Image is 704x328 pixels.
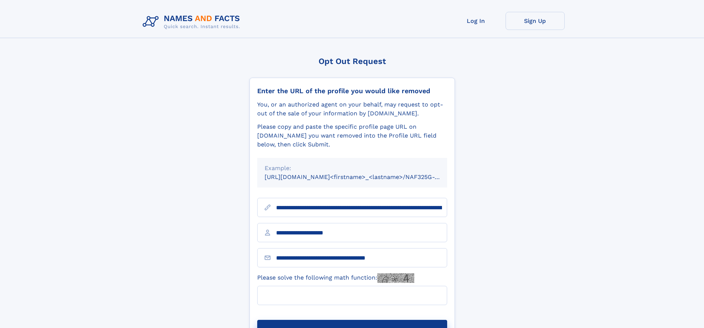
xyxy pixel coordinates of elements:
div: Please copy and paste the specific profile page URL on [DOMAIN_NAME] you want removed into the Pr... [257,122,447,149]
small: [URL][DOMAIN_NAME]<firstname>_<lastname>/NAF325G-xxxxxxxx [265,173,461,180]
div: Opt Out Request [249,57,455,66]
a: Sign Up [506,12,565,30]
div: Example: [265,164,440,173]
div: You, or an authorized agent on your behalf, may request to opt-out of the sale of your informatio... [257,100,447,118]
a: Log In [446,12,506,30]
label: Please solve the following math function: [257,273,414,283]
div: Enter the URL of the profile you would like removed [257,87,447,95]
img: Logo Names and Facts [140,12,246,32]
